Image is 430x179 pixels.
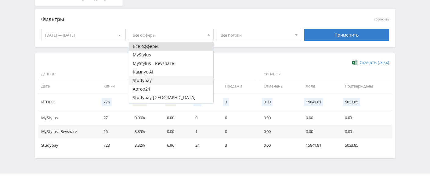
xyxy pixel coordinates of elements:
td: 0.00 [258,111,300,125]
td: 3.85% [128,125,161,138]
td: 0.00 [339,111,392,125]
span: 15841.81 [304,98,323,106]
td: Холд [300,79,339,93]
div: Фильтры [41,15,302,24]
span: 776 [102,98,112,106]
span: Скачать (.xlsx) [360,60,389,65]
button: Studybay [GEOGRAPHIC_DATA] [129,93,213,102]
span: 5033.85 [343,98,360,106]
button: сбросить [374,17,389,21]
td: 24 [189,138,219,152]
td: Дата [38,79,97,93]
span: 0.00 [262,98,273,106]
td: 0 [219,125,258,138]
td: 0.00 [161,125,189,138]
div: [DATE] — [DATE] [42,29,126,41]
td: 6.96 [161,138,189,152]
td: 27 [97,111,128,125]
button: Все офферы [129,42,213,51]
td: 0 [189,111,219,125]
td: 0.00 [258,125,300,138]
span: 3 [223,98,229,106]
td: 0 [219,111,258,125]
span: Данные: [38,69,188,80]
td: 26 [97,125,128,138]
span: Все потоки [221,29,292,41]
button: Studybay [129,76,213,85]
td: 723 [97,138,128,152]
td: Подтверждены [339,79,392,93]
button: Автор24 [129,85,213,93]
td: Studybay [38,138,97,152]
button: MyStylus [129,51,213,59]
td: MyStylus [38,111,97,125]
button: Кампус AI [129,68,213,76]
td: 0.00 [161,111,189,125]
td: 3 [219,138,258,152]
td: 15841.81 [300,138,339,152]
span: Действия: [191,69,256,80]
td: 0.00 [300,111,339,125]
button: MyStylus - Revshare [129,59,213,68]
td: 5033.85 [339,138,392,152]
td: 0.00% [128,111,161,125]
td: Продажи [219,79,258,93]
td: 0.00 [339,125,392,138]
td: Итого: [38,93,97,111]
td: 0.00 [258,138,300,152]
td: MyStylus - Revshare [38,125,97,138]
img: xlsx [352,59,357,65]
td: CR [128,79,161,93]
td: 1 [189,125,219,138]
a: Скачать (.xlsx) [352,59,389,66]
td: 3.32% [128,138,161,152]
td: Клики [97,79,128,93]
div: Применить [304,29,389,41]
td: Отменены [258,79,300,93]
td: 0.00 [300,125,339,138]
span: Все офферы [133,29,204,41]
span: Финансы: [259,69,391,80]
button: Автор24 - Мобильное приложение [129,102,213,110]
